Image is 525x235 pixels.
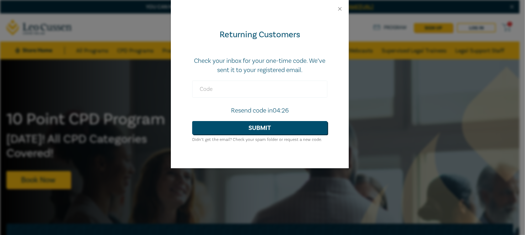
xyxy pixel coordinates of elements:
[337,6,343,12] button: Close
[192,81,327,98] input: Code
[192,106,327,115] p: Resend code in 04:26
[192,121,327,135] button: Submit
[192,137,322,142] small: Didn’t get the email? Check your spam folder or request a new code.
[192,29,327,40] div: Returning Customers
[192,56,327,75] p: Check your inbox for your one-time code. We’ve sent it to your registered email.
